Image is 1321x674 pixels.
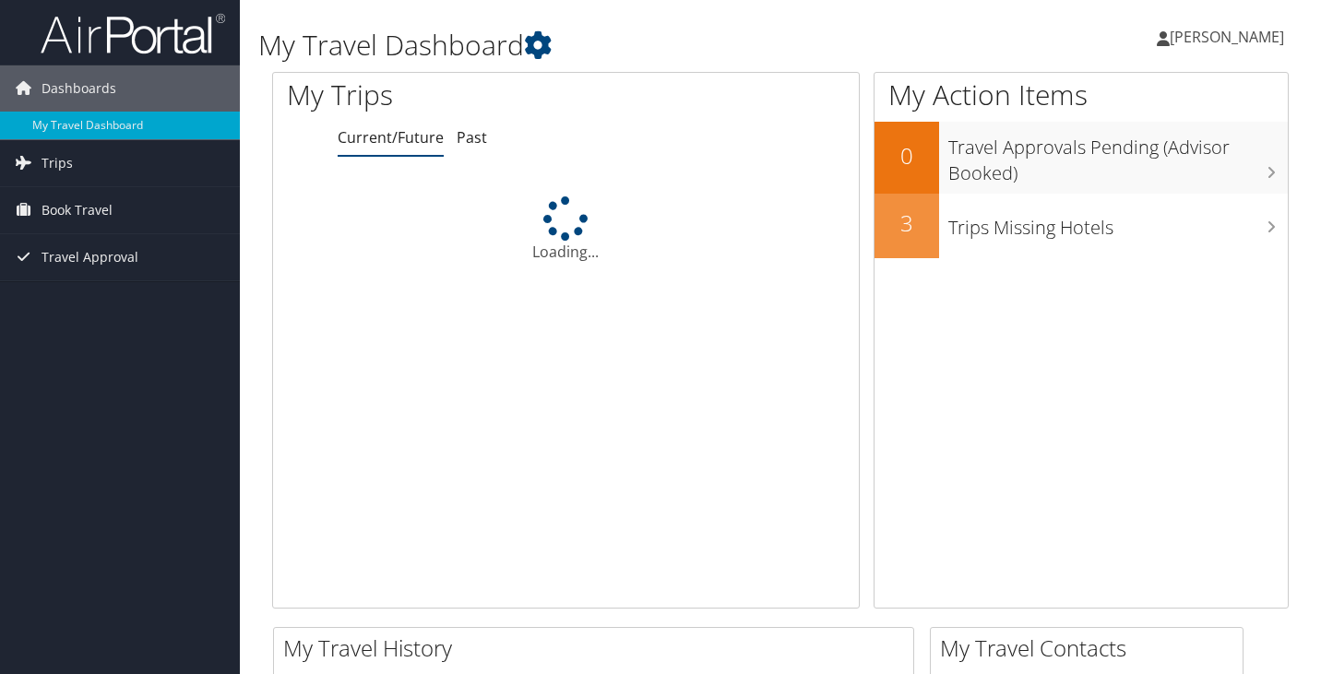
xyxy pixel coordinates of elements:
a: Current/Future [338,127,444,148]
span: Trips [42,140,73,186]
h2: My Travel Contacts [940,633,1243,664]
span: Travel Approval [42,234,138,280]
img: airportal-logo.png [41,12,225,55]
h1: My Trips [287,76,601,114]
span: Book Travel [42,187,113,233]
a: 3Trips Missing Hotels [875,194,1288,258]
h1: My Action Items [875,76,1288,114]
h2: My Travel History [283,633,913,664]
h2: 3 [875,207,939,239]
div: Loading... [273,196,859,263]
h1: My Travel Dashboard [258,26,955,65]
a: Past [457,127,487,148]
span: [PERSON_NAME] [1170,27,1284,47]
a: 0Travel Approvals Pending (Advisor Booked) [875,122,1288,193]
h3: Travel Approvals Pending (Advisor Booked) [948,125,1288,186]
a: [PERSON_NAME] [1157,9,1303,65]
h3: Trips Missing Hotels [948,206,1288,241]
span: Dashboards [42,65,116,112]
h2: 0 [875,140,939,171]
